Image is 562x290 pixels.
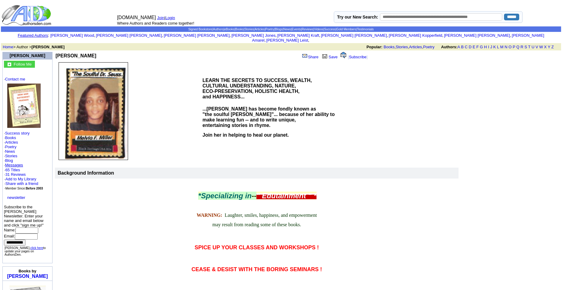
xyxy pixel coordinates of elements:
[461,45,464,49] a: B
[441,45,457,49] b: Authors:
[164,15,177,20] font: |
[283,28,291,31] a: News
[357,28,374,31] a: Testimonials
[5,168,20,172] a: 65 Titles
[225,213,317,218] span: Laughter, smiles, happiness, and empowerment
[5,135,16,140] a: Books
[520,45,523,49] a: R
[7,274,48,279] a: [PERSON_NAME]
[5,181,38,186] a: Share with a friend
[367,45,559,49] font: , , ,
[277,33,319,38] a: [PERSON_NAME] Kraft
[5,140,18,145] a: Articles
[2,5,52,26] img: logo_ad.gif
[18,33,49,38] font: :
[3,45,65,49] font: > Author >
[256,192,316,200] font: " Edutainment " *
[367,55,368,59] font: ]
[5,131,30,135] a: Success story
[197,213,222,218] font: WARNING:
[266,38,308,43] a: [PERSON_NAME] Leist
[266,28,274,31] a: Poetry
[232,33,276,38] a: [PERSON_NAME] Jones
[255,28,265,31] a: Articles
[5,149,15,154] a: News
[524,45,527,49] a: S
[213,28,223,31] a: Authors
[19,269,36,273] b: Books by
[59,62,128,160] img: 11804.jpg
[476,45,479,49] a: F
[275,28,283,31] a: Blogs
[5,187,43,190] font: Member Since:
[388,34,389,37] font: i
[198,192,316,200] font: Specializing in
[26,187,43,190] b: Before 2003
[14,62,32,67] font: Follow Me
[7,195,25,200] a: newsletter
[302,53,307,58] img: share_page.gif
[3,45,13,49] a: Home
[472,45,475,49] a: E
[5,77,25,81] a: Contact me
[56,53,96,58] b: [PERSON_NAME]
[18,33,48,38] a: Featured Authors
[4,163,23,167] font: ·
[4,205,44,244] font: Subscribe to the [PERSON_NAME] Newsletter. Enter your name and email below and click "sign me up!...
[4,168,43,190] font: · ·
[544,45,547,49] a: X
[490,45,492,49] a: J
[444,33,510,38] a: [PERSON_NAME] [PERSON_NAME]
[5,163,23,167] a: Messages
[50,33,94,38] a: [PERSON_NAME] Wood
[195,244,319,251] span: SPICE UP YOUR CLASSES AND WORKSHOPS !
[191,266,322,272] span: CEASE & DESIST WITH THE BORING SEMINARS !
[10,53,45,58] a: [PERSON_NAME]
[5,145,17,149] a: Poetry
[532,45,534,49] a: U
[384,45,394,49] a: Books
[157,15,164,20] a: Join
[340,52,346,58] img: alert.gif
[188,28,374,31] span: | | | | | | | | | | | | | |
[348,55,349,59] font: [
[516,45,519,49] a: Q
[321,53,328,58] img: library.gif
[96,33,162,38] a: [PERSON_NAME] [PERSON_NAME]
[8,63,11,66] img: gc.jpg
[314,28,323,31] a: Videos
[409,45,422,49] a: Articles
[252,192,256,200] font: --
[188,28,212,31] a: Signed Bookstore
[500,45,503,49] a: M
[202,106,335,128] b: ...[PERSON_NAME] has become fondly known as "the soulful [PERSON_NAME]"... because of her ability...
[337,15,378,19] label: Try our New Search:
[469,45,471,49] a: D
[7,84,41,128] img: 32184.jpg
[505,45,507,49] a: N
[235,28,244,31] a: Books
[212,222,301,227] span: may result from reading some of these books.
[480,45,483,49] a: G
[302,28,313,31] a: Reviews
[117,21,194,26] font: Where Authors and Readers come together!
[5,154,17,158] a: Stories
[202,78,312,99] b: LEARN THE SECRETS TO SUCCESS, WEALTH, CULTURAL UNDERSTANDING, NATURE, ECO-PRESERVATION, HOLISTIC ...
[95,34,96,37] font: i
[5,158,13,163] a: Blog
[493,45,496,49] a: K
[224,28,234,31] a: eBooks
[336,28,356,31] a: Gold Members
[389,33,442,38] a: [PERSON_NAME] Kopperfield
[488,45,489,49] a: I
[539,45,543,49] a: W
[58,170,114,176] b: Background Information
[536,45,538,49] a: V
[165,15,175,20] a: Login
